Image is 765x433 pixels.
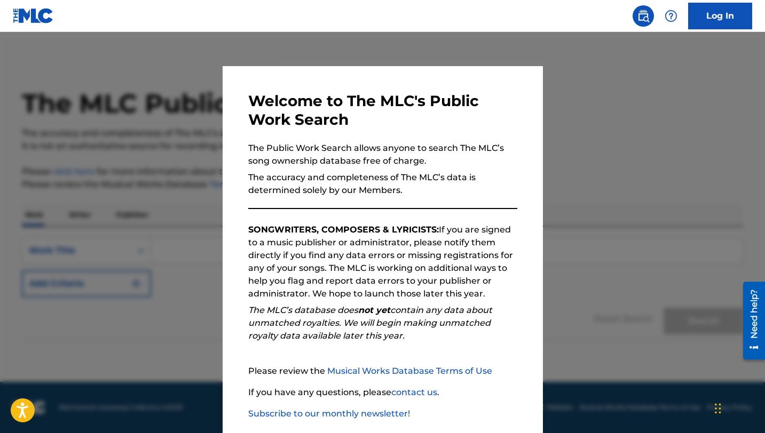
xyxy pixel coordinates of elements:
p: If you have any questions, please . [248,386,517,399]
iframe: Resource Center [735,277,765,363]
p: The Public Work Search allows anyone to search The MLC’s song ownership database free of charge. [248,142,517,167]
h3: Welcome to The MLC's Public Work Search [248,92,517,129]
img: MLC Logo [13,8,54,23]
div: Help [660,5,682,27]
img: search [637,10,650,22]
div: Drag [715,392,721,424]
strong: not yet [358,305,390,315]
p: The accuracy and completeness of The MLC’s data is determined solely by our Members. [248,171,517,197]
em: The MLC’s database does contain any data about unmatched royalties. We will begin making unmatche... [248,305,492,341]
a: Public Search [633,5,654,27]
a: contact us [391,387,437,397]
p: If you are signed to a music publisher or administrator, please notify them directly if you find ... [248,223,517,300]
img: help [665,10,677,22]
a: Log In [688,3,752,29]
a: Subscribe to our monthly newsletter! [248,408,410,419]
p: Please review the [248,365,517,378]
strong: SONGWRITERS, COMPOSERS & LYRICISTS: [248,224,439,235]
iframe: Chat Widget [712,382,765,433]
a: Musical Works Database Terms of Use [327,366,492,376]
